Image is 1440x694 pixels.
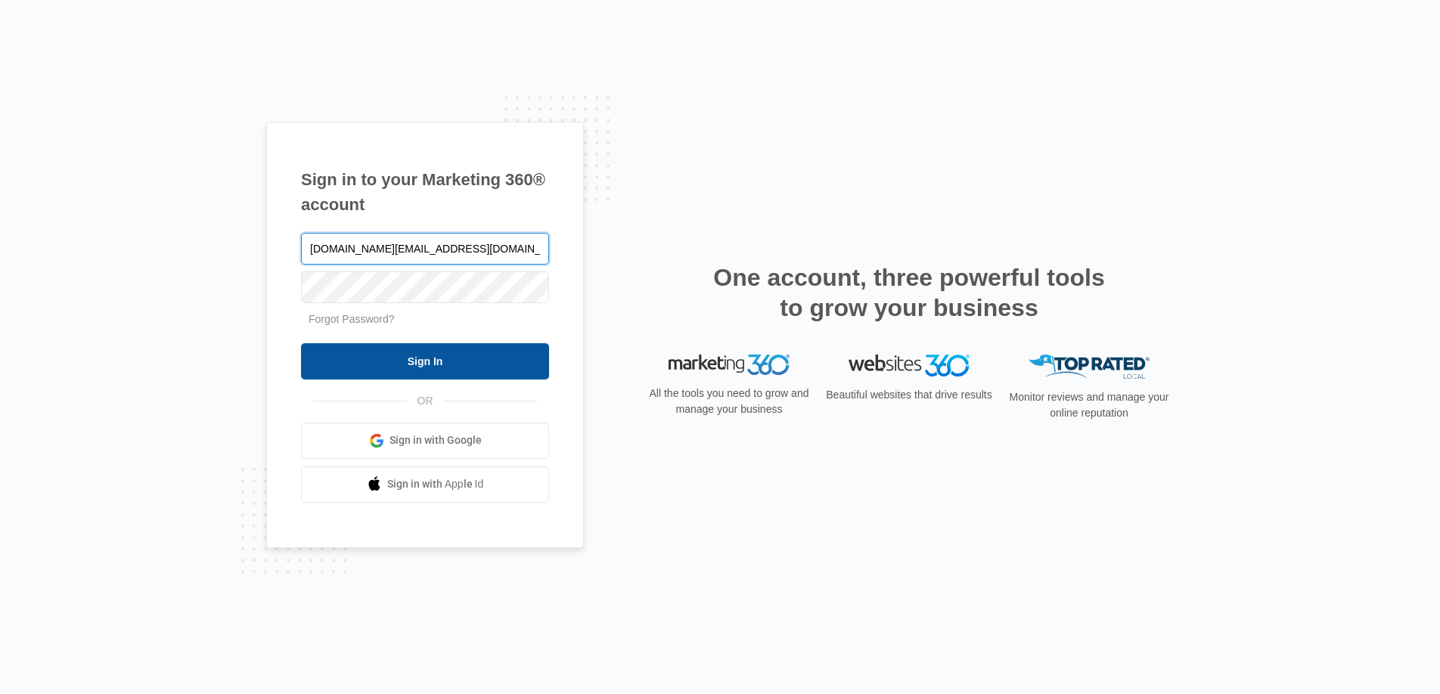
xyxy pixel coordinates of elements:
img: Top Rated Local [1029,355,1150,380]
input: Sign In [301,343,549,380]
p: Beautiful websites that drive results [824,387,994,403]
input: Email [301,233,549,265]
a: Sign in with Apple Id [301,466,549,503]
a: Sign in with Google [301,423,549,459]
span: Sign in with Apple Id [387,476,484,492]
span: Sign in with Google [389,432,482,448]
p: Monitor reviews and manage your online reputation [1004,389,1174,421]
h1: Sign in to your Marketing 360® account [301,167,549,217]
img: Marketing 360 [669,355,790,376]
img: Websites 360 [849,355,970,376]
p: All the tools you need to grow and manage your business [644,386,814,417]
span: OR [407,393,444,409]
h2: One account, three powerful tools to grow your business [709,262,1109,323]
a: Forgot Password? [309,313,395,325]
